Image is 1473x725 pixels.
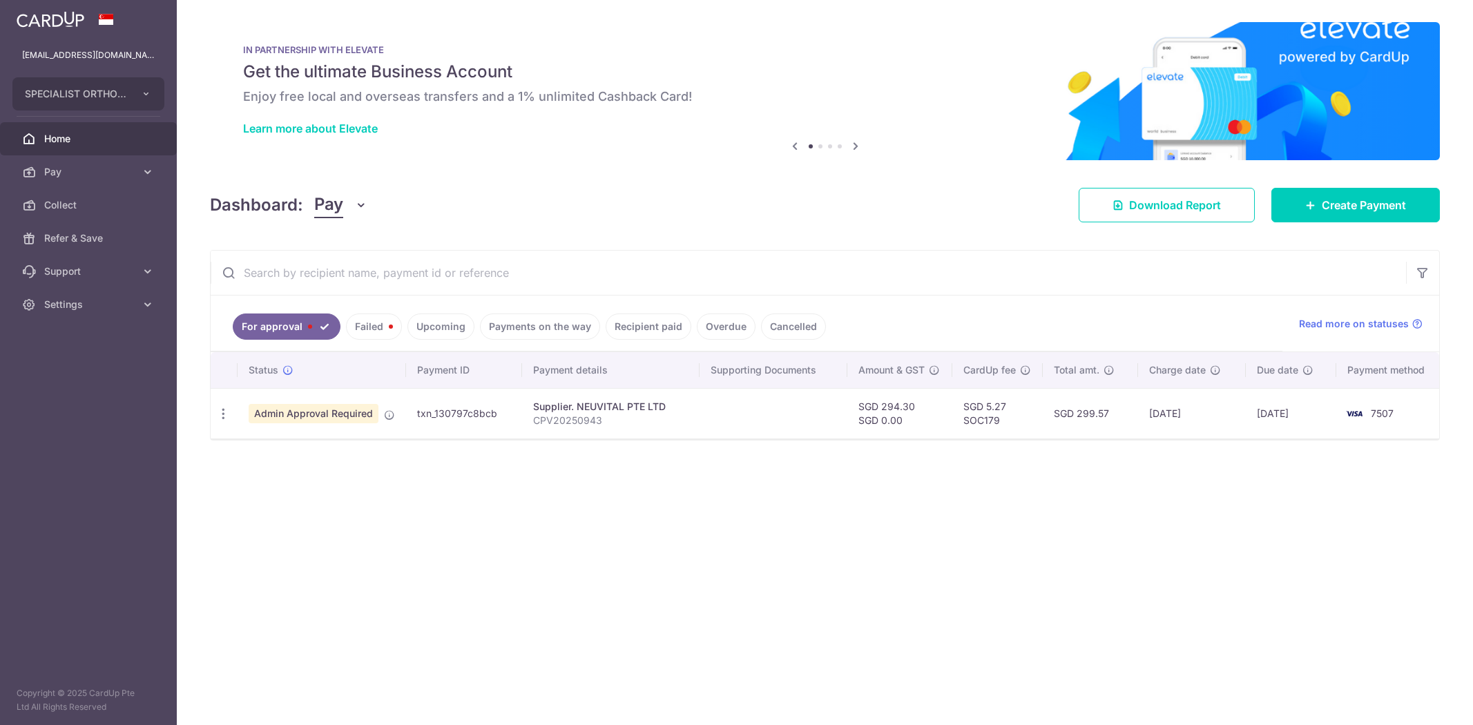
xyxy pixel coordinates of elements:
input: Search by recipient name, payment id or reference [211,251,1406,295]
p: IN PARTNERSHIP WITH ELEVATE [243,44,1407,55]
a: Upcoming [407,313,474,340]
td: txn_130797c8bcb [406,388,522,438]
span: Charge date [1149,363,1206,377]
span: Pay [44,165,135,179]
span: Status [249,363,278,377]
span: Settings [44,298,135,311]
button: SPECIALIST ORTHOPAEDIC JOINT TRAUMA CENTRE PTE. LTD. [12,77,164,110]
button: Pay [314,192,367,218]
a: For approval [233,313,340,340]
h5: Get the ultimate Business Account [243,61,1407,83]
img: Bank Card [1340,405,1368,422]
a: Learn more about Elevate [243,122,378,135]
span: Pay [314,192,343,218]
span: Amount & GST [858,363,925,377]
a: Overdue [697,313,755,340]
span: CardUp fee [963,363,1016,377]
a: Failed [346,313,402,340]
th: Payment method [1336,352,1443,388]
span: Create Payment [1322,197,1406,213]
div: Supplier. NEUVITAL PTE LTD [533,400,689,414]
a: Read more on statuses [1299,317,1423,331]
td: [DATE] [1138,388,1246,438]
a: Cancelled [761,313,826,340]
span: 7507 [1371,407,1394,419]
th: Payment ID [406,352,522,388]
span: Download Report [1129,197,1221,213]
th: Supporting Documents [700,352,847,388]
a: Payments on the way [480,313,600,340]
span: Read more on statuses [1299,317,1409,331]
h6: Enjoy free local and overseas transfers and a 1% unlimited Cashback Card! [243,88,1407,105]
span: Admin Approval Required [249,404,378,423]
th: Payment details [522,352,700,388]
span: Refer & Save [44,231,135,245]
td: [DATE] [1246,388,1336,438]
td: SGD 5.27 SOC179 [952,388,1043,438]
img: CardUp [17,11,84,28]
a: Download Report [1079,188,1255,222]
img: Renovation banner [210,22,1440,160]
span: Support [44,264,135,278]
td: SGD 299.57 [1043,388,1138,438]
span: Total amt. [1054,363,1099,377]
p: [EMAIL_ADDRESS][DOMAIN_NAME] [22,48,155,62]
h4: Dashboard: [210,193,303,217]
a: Recipient paid [606,313,691,340]
span: Home [44,132,135,146]
span: SPECIALIST ORTHOPAEDIC JOINT TRAUMA CENTRE PTE. LTD. [25,87,127,101]
span: Due date [1257,363,1298,377]
td: SGD 294.30 SGD 0.00 [847,388,952,438]
p: CPV20250943 [533,414,689,427]
span: Collect [44,198,135,212]
a: Create Payment [1271,188,1440,222]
